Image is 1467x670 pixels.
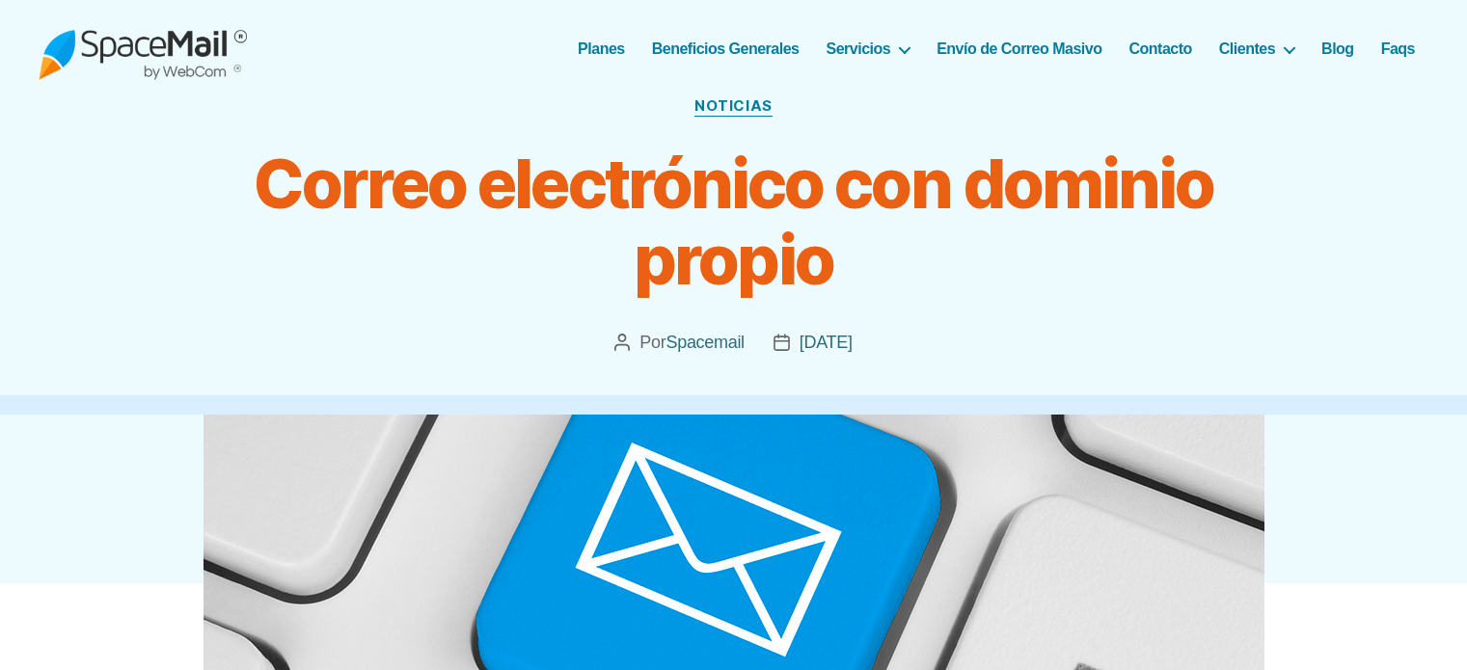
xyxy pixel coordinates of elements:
a: Envío de Correo Masivo [937,40,1101,58]
a: Spacemail [666,333,744,352]
h1: Correo electrónico con dominio propio [252,146,1216,299]
img: Spacemail [39,17,247,80]
a: Servicios [827,40,910,58]
a: Noticias [694,97,772,117]
a: Faqs [1381,40,1415,58]
a: [DATE] [800,333,853,352]
a: Beneficios Generales [652,40,800,58]
span: Por [639,328,744,357]
a: Blog [1321,40,1354,58]
a: Planes [578,40,625,58]
a: Contacto [1128,40,1191,58]
nav: Horizontal [588,40,1428,58]
a: Clientes [1219,40,1294,58]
